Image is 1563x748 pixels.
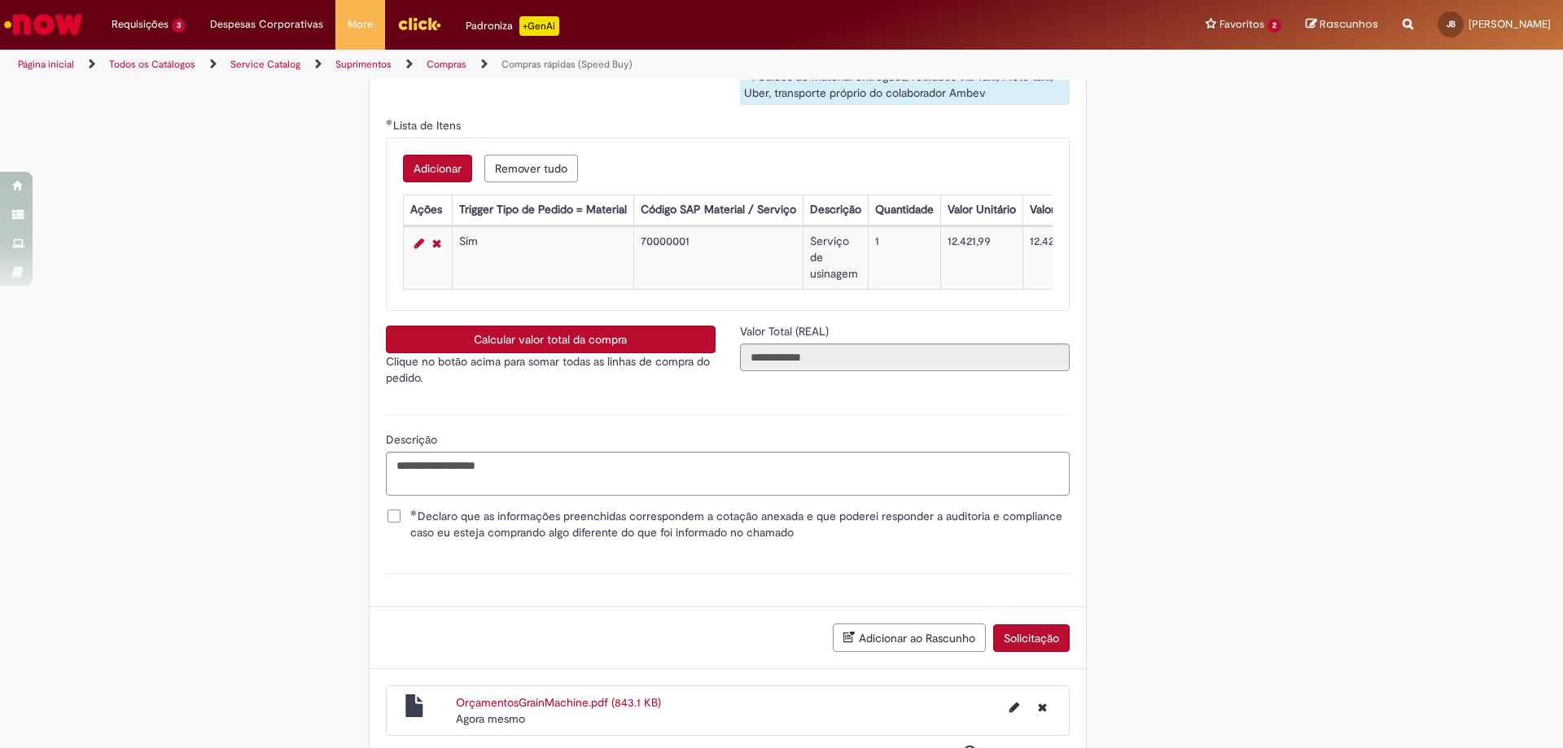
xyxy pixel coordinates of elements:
a: Compras [427,58,466,71]
p: Clique no botão acima para somar todas as linhas de compra do pedido. [386,353,716,386]
th: Descrição [803,195,868,225]
div: - Pedidos de material entregues/retirados via Taxi, Moto taxi, Uber, transporte próprio do colabo... [740,64,1070,105]
span: Favoritos [1219,16,1264,33]
label: Somente leitura - Valor Total (REAL) [740,323,832,339]
td: Serviço de usinagem [803,227,868,290]
button: Excluir OrçamentosGrainMachine.pdf [1028,694,1057,720]
span: Rascunhos [1320,16,1378,32]
textarea: Descrição [386,452,1070,496]
span: 2 [1267,19,1281,33]
span: Lista de Itens [393,118,464,133]
th: Valor Unitário [940,195,1022,225]
a: Editar Linha 1 [410,234,428,253]
img: click_logo_yellow_360x200.png [397,11,441,36]
a: Service Catalog [230,58,300,71]
th: Trigger Tipo de Pedido = Material [452,195,633,225]
p: +GenAi [519,16,559,36]
td: 12.421,99 [1022,227,1127,290]
a: Todos os Catálogos [109,58,195,71]
th: Valor Total Moeda [1022,195,1127,225]
span: [PERSON_NAME] [1469,17,1551,31]
span: Somente leitura - Valor Total (REAL) [740,324,832,339]
span: More [348,16,373,33]
th: Quantidade [868,195,940,225]
td: 12.421,99 [940,227,1022,290]
button: Calcular valor total da compra [386,326,716,353]
span: 3 [172,19,186,33]
ul: Trilhas de página [12,50,1030,80]
a: Compras rápidas (Speed Buy) [501,58,633,71]
span: Obrigatório Preenchido [410,510,418,516]
a: Página inicial [18,58,74,71]
button: Editar nome de arquivo OrçamentosGrainMachine.pdf [1000,694,1029,720]
button: Remover todas as linhas de Lista de Itens [484,155,578,182]
td: 70000001 [633,227,803,290]
input: Valor Total (REAL) [740,343,1070,371]
a: Remover linha 1 [428,234,445,253]
a: OrçamentosGrainMachine.pdf (843.1 KB) [456,695,661,710]
span: Despesas Corporativas [210,16,323,33]
a: Rascunhos [1306,17,1378,33]
button: Solicitação [993,624,1070,652]
span: JB [1447,19,1456,29]
a: Suprimentos [335,58,392,71]
img: ServiceNow [2,8,85,41]
th: Ações [403,195,452,225]
button: Adicionar uma linha para Lista de Itens [403,155,472,182]
span: Requisições [112,16,169,33]
span: Agora mesmo [456,711,525,726]
span: Descrição [386,432,440,447]
td: Sim [452,227,633,290]
span: Declaro que as informações preenchidas correspondem a cotação anexada e que poderei responder a a... [410,508,1070,540]
th: Código SAP Material / Serviço [633,195,803,225]
span: Obrigatório Preenchido [386,119,393,125]
time: 29/08/2025 14:37:31 [456,711,525,726]
td: 1 [868,227,940,290]
button: Adicionar ao Rascunho [833,623,986,652]
div: Padroniza [466,16,559,36]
